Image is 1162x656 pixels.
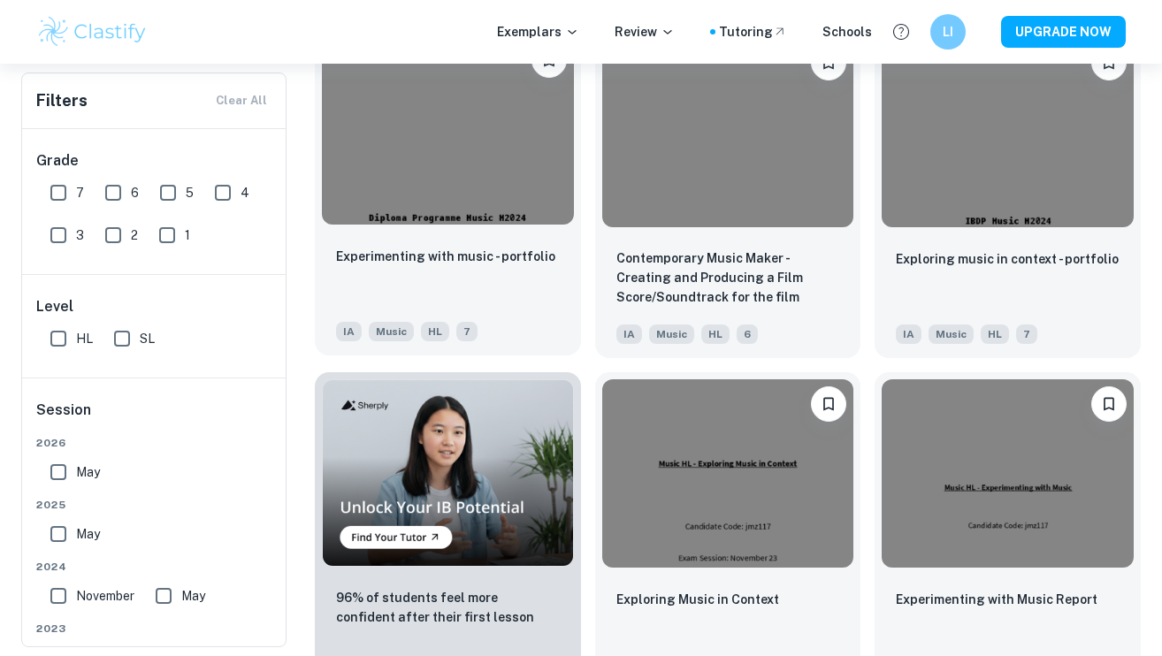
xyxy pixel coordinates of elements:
p: Exploring music in context - portfolio [896,249,1119,269]
p: Experimenting with Music Report [896,590,1097,609]
span: IA [896,324,921,344]
span: HL [421,322,449,341]
span: Music [929,324,974,344]
span: 1 [185,225,190,245]
button: Bookmark [811,386,846,422]
span: 6 [737,324,758,344]
p: Experimenting with music - portfolio [336,247,555,266]
span: 7 [76,183,84,202]
span: 2025 [36,497,273,513]
span: 2023 [36,621,273,637]
span: 2 [131,225,138,245]
button: UPGRADE NOW [1001,16,1126,48]
span: 2026 [36,435,273,451]
h6: Level [36,296,273,317]
p: Contemporary Music Maker - Creating and Producing a Film Score/Soundtrack for the film "Ender's G... [616,248,840,309]
img: Music IA example thumbnail: Experimenting with music - portfolio [322,35,574,224]
a: BookmarkContemporary Music Maker - Creating and Producing a Film Score/Soundtrack for the film "E... [595,31,861,357]
img: Music IA example thumbnail: Experimenting with Music Report [882,379,1134,568]
img: Clastify logo [36,14,149,50]
a: Schools [822,22,872,42]
span: May [76,524,100,544]
p: Exploring Music in Context [616,590,779,609]
span: 6 [131,183,139,202]
h6: Session [36,400,273,435]
a: Tutoring [719,22,787,42]
span: 5 [186,183,194,202]
img: Music IA example thumbnail: Contemporary Music Maker - Creating and [602,38,854,226]
p: Exemplars [497,22,579,42]
button: Bookmark [1091,386,1127,422]
img: Music IA example thumbnail: Exploring music in context - portfolio [882,38,1134,226]
a: BookmarkExperimenting with music - portfolioIAMusicHL7 [315,31,581,357]
span: November [76,586,134,606]
span: HL [981,324,1009,344]
button: LI [930,14,966,50]
span: 4 [241,183,249,202]
span: HL [76,329,93,348]
span: IA [336,322,362,341]
button: Help and Feedback [886,17,916,47]
h6: LI [938,22,959,42]
span: 7 [1016,324,1037,344]
p: Review [615,22,675,42]
span: 2024 [36,559,273,575]
h6: Filters [36,88,88,113]
img: Music IA example thumbnail: Exploring Music in Context [602,379,854,568]
a: BookmarkExploring music in context - portfolioIAMusicHL7 [875,31,1141,357]
span: May [76,462,100,482]
span: IA [616,324,642,344]
span: SL [140,329,155,348]
span: Music [369,322,414,341]
span: HL [701,324,730,344]
span: Music [649,324,694,344]
span: 7 [456,322,478,341]
h6: Grade [36,150,273,172]
p: 96% of students feel more confident after their first lesson [336,588,560,627]
span: 3 [76,225,84,245]
span: May [181,586,205,606]
img: Thumbnail [322,379,574,567]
